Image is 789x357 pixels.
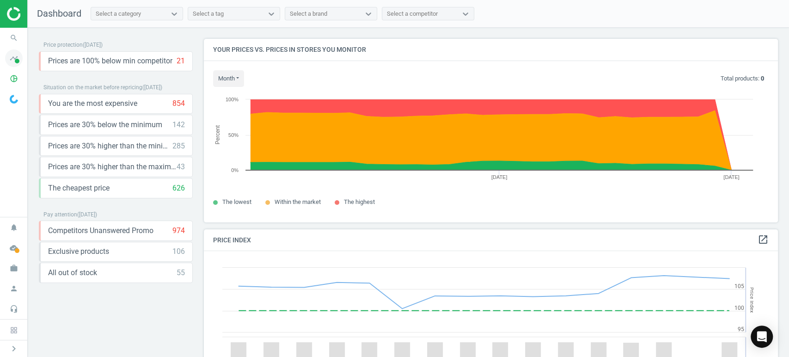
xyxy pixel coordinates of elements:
[177,56,185,66] div: 21
[387,10,438,18] div: Select a competitor
[172,120,185,130] div: 142
[48,246,109,257] span: Exclusive products
[758,234,769,245] i: open_in_new
[204,229,778,251] h4: Price Index
[48,98,137,109] span: You are the most expensive
[228,132,239,138] text: 50%
[48,141,172,151] span: Prices are 30% higher than the minimum
[5,259,23,277] i: work
[48,162,177,172] span: Prices are 30% higher than the maximal
[734,283,744,289] text: 105
[734,305,744,311] text: 100
[213,70,244,87] button: month
[723,174,740,180] tspan: [DATE]
[5,70,23,87] i: pie_chart_outlined
[5,49,23,67] i: timeline
[222,198,251,205] span: The lowest
[193,10,224,18] div: Select a tag
[491,174,508,180] tspan: [DATE]
[226,97,239,102] text: 100%
[5,219,23,236] i: notifications
[5,29,23,47] i: search
[275,198,321,205] span: Within the market
[48,183,110,193] span: The cheapest price
[142,84,162,91] span: ( [DATE] )
[5,280,23,297] i: person
[758,234,769,246] a: open_in_new
[231,167,239,173] text: 0%
[172,98,185,109] div: 854
[2,343,25,355] button: chevron_right
[7,7,73,21] img: ajHJNr6hYgQAAAAASUVORK5CYII=
[5,300,23,318] i: headset_mic
[43,84,142,91] span: Situation on the market before repricing
[48,268,97,278] span: All out of stock
[204,39,778,61] h4: Your prices vs. prices in stores you monitor
[77,211,97,218] span: ( [DATE] )
[738,326,744,332] text: 95
[177,268,185,278] div: 55
[43,42,83,48] span: Price protection
[172,183,185,193] div: 626
[8,343,19,354] i: chevron_right
[172,226,185,236] div: 974
[749,287,755,313] tspan: Price Index
[10,95,18,104] img: wGWNvw8QSZomAAAAABJRU5ErkJggg==
[5,239,23,257] i: cloud_done
[214,125,220,144] tspan: Percent
[751,326,773,348] div: Open Intercom Messenger
[761,75,764,82] b: 0
[37,8,81,19] span: Dashboard
[96,10,141,18] div: Select a category
[48,56,172,66] span: Prices are 100% below min competitor
[43,211,77,218] span: Pay attention
[48,226,153,236] span: Competitors Unanswered Promo
[172,246,185,257] div: 106
[172,141,185,151] div: 285
[721,74,764,83] p: Total products:
[48,120,162,130] span: Prices are 30% below the minimum
[344,198,375,205] span: The highest
[83,42,103,48] span: ( [DATE] )
[177,162,185,172] div: 43
[290,10,327,18] div: Select a brand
